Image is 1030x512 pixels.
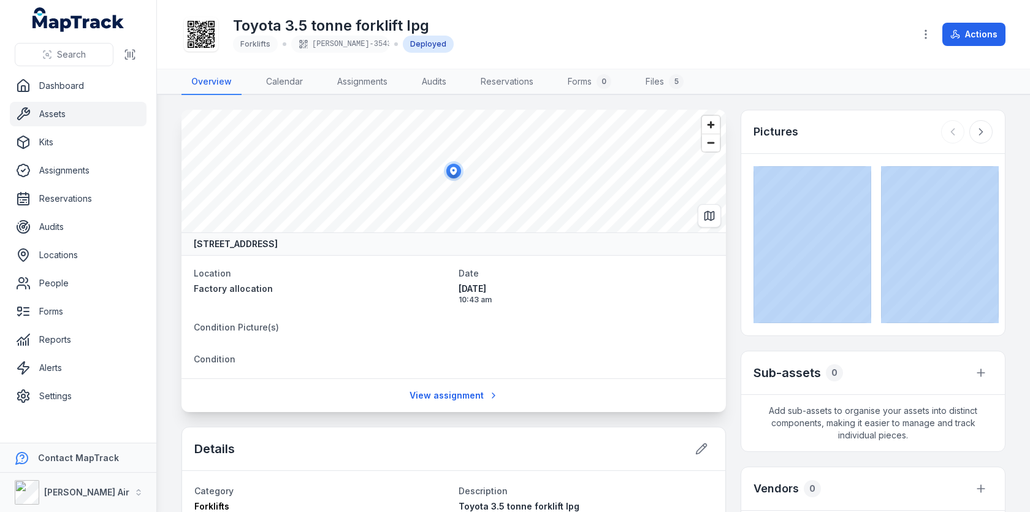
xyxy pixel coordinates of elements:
[291,36,389,53] div: [PERSON_NAME]-3543
[10,186,147,211] a: Reservations
[942,23,1005,46] button: Actions
[10,102,147,126] a: Assets
[669,74,684,89] div: 5
[804,480,821,497] div: 0
[194,501,229,511] span: Forklifts
[702,134,720,151] button: Zoom out
[194,283,273,294] span: Factory allocation
[10,130,147,155] a: Kits
[636,69,693,95] a: Files5
[698,204,721,227] button: Switch to Map View
[10,384,147,408] a: Settings
[459,283,714,295] span: [DATE]
[181,69,242,95] a: Overview
[233,16,454,36] h1: Toyota 3.5 tonne forklift lpg
[10,271,147,296] a: People
[194,440,235,457] h2: Details
[32,7,124,32] a: MapTrack
[327,69,397,95] a: Assignments
[753,364,821,381] h2: Sub-assets
[741,395,1005,451] span: Add sub-assets to organise your assets into distinct components, making it easier to manage and t...
[194,486,234,496] span: Category
[412,69,456,95] a: Audits
[10,327,147,352] a: Reports
[402,384,506,407] a: View assignment
[459,486,508,496] span: Description
[459,501,579,511] span: Toyota 3.5 tonne forklift lpg
[15,43,113,66] button: Search
[194,354,235,364] span: Condition
[194,283,449,295] a: Factory allocation
[459,268,479,278] span: Date
[194,268,231,278] span: Location
[194,322,279,332] span: Condition Picture(s)
[10,356,147,380] a: Alerts
[471,69,543,95] a: Reservations
[826,364,843,381] div: 0
[10,158,147,183] a: Assignments
[240,39,270,48] span: Forklifts
[256,69,313,95] a: Calendar
[10,215,147,239] a: Audits
[702,116,720,134] button: Zoom in
[38,453,119,463] strong: Contact MapTrack
[181,110,726,232] canvas: Map
[44,487,129,497] strong: [PERSON_NAME] Air
[10,74,147,98] a: Dashboard
[753,480,799,497] h3: Vendors
[57,48,86,61] span: Search
[10,243,147,267] a: Locations
[10,299,147,324] a: Forms
[597,74,611,89] div: 0
[459,295,714,305] span: 10:43 am
[753,123,798,140] h3: Pictures
[558,69,621,95] a: Forms0
[459,283,714,305] time: 18/08/2025, 10:43:46 am
[194,238,278,250] strong: [STREET_ADDRESS]
[403,36,454,53] div: Deployed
